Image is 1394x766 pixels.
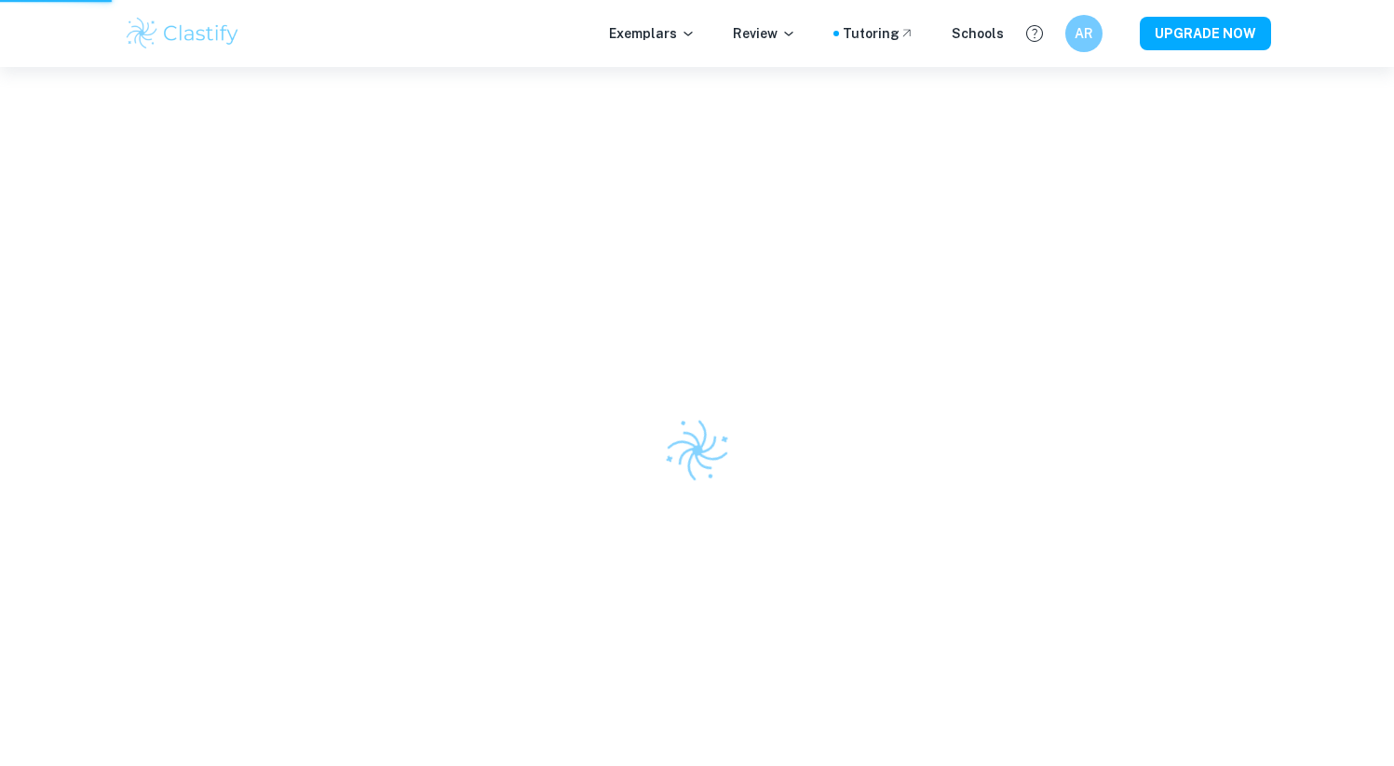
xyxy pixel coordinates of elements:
button: UPGRADE NOW [1140,17,1271,50]
h6: AR [1073,23,1094,44]
p: Exemplars [609,23,696,44]
button: Help and Feedback [1019,18,1050,49]
a: Tutoring [843,23,914,44]
a: Schools [952,23,1004,44]
img: Clastify logo [655,408,738,491]
button: AR [1065,15,1103,52]
img: Clastify logo [124,15,242,52]
p: Review [733,23,796,44]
